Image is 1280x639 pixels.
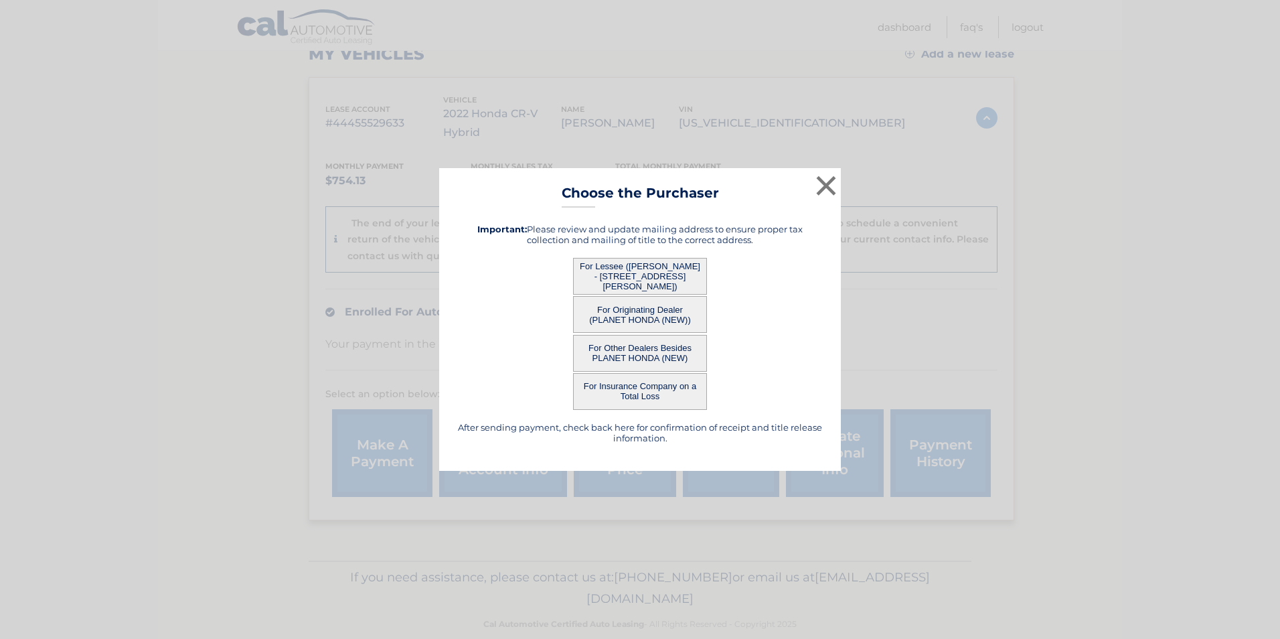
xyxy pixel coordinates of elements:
h3: Choose the Purchaser [562,185,719,208]
button: × [813,172,839,199]
button: For Originating Dealer (PLANET HONDA (NEW)) [573,296,707,333]
strong: Important: [477,224,527,234]
button: For Other Dealers Besides PLANET HONDA (NEW) [573,335,707,372]
h5: After sending payment, check back here for confirmation of receipt and title release information. [456,422,824,443]
button: For Lessee ([PERSON_NAME] - [STREET_ADDRESS][PERSON_NAME]) [573,258,707,295]
button: For Insurance Company on a Total Loss [573,373,707,410]
h5: Please review and update mailing address to ensure proper tax collection and mailing of title to ... [456,224,824,245]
